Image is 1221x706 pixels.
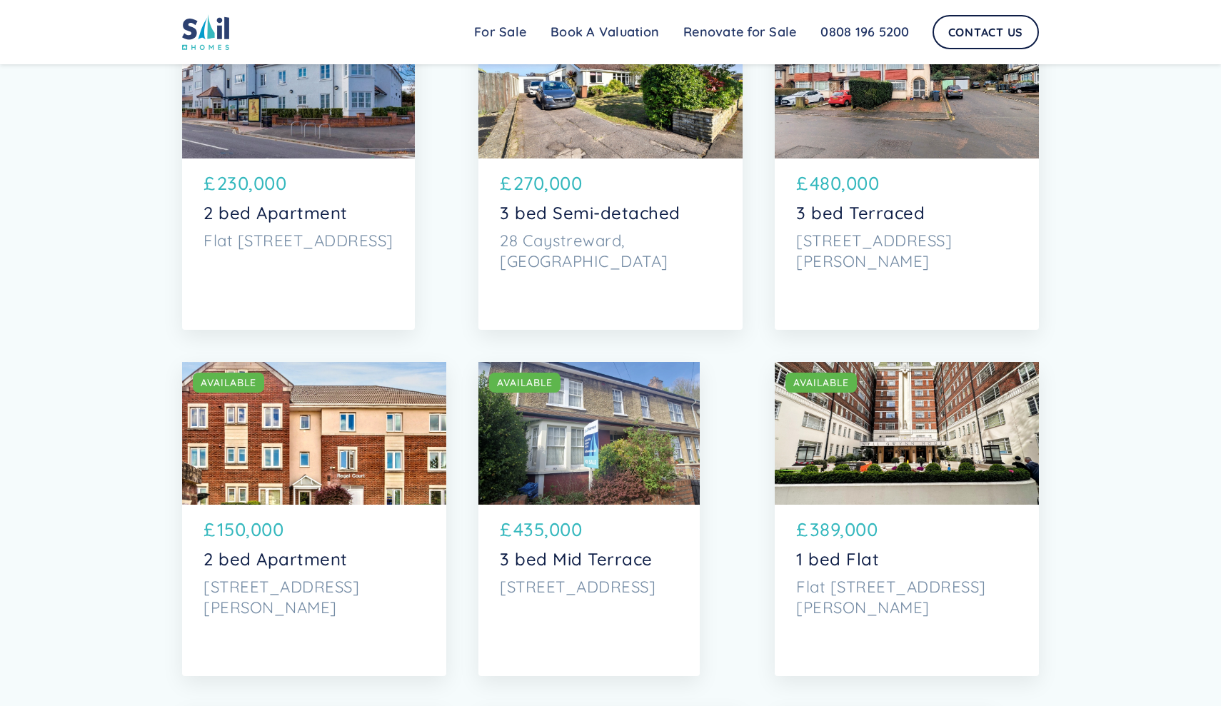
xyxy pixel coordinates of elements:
[810,515,878,543] p: 389,000
[182,14,229,50] img: sail home logo colored
[796,231,1017,272] p: [STREET_ADDRESS][PERSON_NAME]
[810,169,880,196] p: 480,000
[203,231,393,251] p: Flat [STREET_ADDRESS]
[796,515,808,543] p: £
[478,16,743,330] a: AVAILABLE£270,0003 bed Semi-detached28 Caystreward, [GEOGRAPHIC_DATA]
[775,16,1039,330] a: AVAILABLE£480,0003 bed Terraced[STREET_ADDRESS][PERSON_NAME]
[500,549,678,570] p: 3 bed Mid Terrace
[203,515,216,543] p: £
[808,18,921,46] a: 0808 196 5200
[182,16,415,330] a: AVAILABLE£230,0002 bed ApartmentFlat [STREET_ADDRESS]
[933,15,1040,49] a: Contact Us
[513,515,583,543] p: 435,000
[462,18,538,46] a: For Sale
[182,362,446,676] a: AVAILABLE£150,0002 bed Apartment[STREET_ADDRESS][PERSON_NAME]
[203,549,425,570] p: 2 bed Apartment
[796,549,1017,570] p: 1 bed Flat
[500,231,721,272] p: 28 Caystreward, [GEOGRAPHIC_DATA]
[796,577,1017,618] p: Flat [STREET_ADDRESS][PERSON_NAME]
[201,375,256,390] div: AVAILABLE
[500,169,512,196] p: £
[478,362,700,676] a: AVAILABLE£435,0003 bed Mid Terrace[STREET_ADDRESS]
[538,18,671,46] a: Book A Valuation
[671,18,808,46] a: Renovate for Sale
[203,203,393,223] p: 2 bed Apartment
[500,577,678,597] p: [STREET_ADDRESS]
[500,203,721,223] p: 3 bed Semi-detached
[500,515,512,543] p: £
[217,169,287,196] p: 230,000
[203,577,425,618] p: [STREET_ADDRESS][PERSON_NAME]
[775,362,1039,676] a: AVAILABLE£389,0001 bed FlatFlat [STREET_ADDRESS][PERSON_NAME]
[203,169,216,196] p: £
[793,375,849,390] div: AVAILABLE
[796,203,1017,223] p: 3 bed Terraced
[217,515,284,543] p: 150,000
[796,169,808,196] p: £
[513,169,583,196] p: 270,000
[497,375,553,390] div: AVAILABLE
